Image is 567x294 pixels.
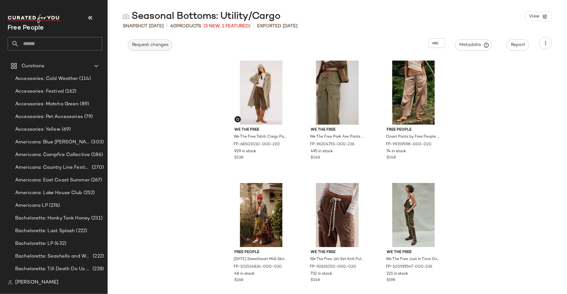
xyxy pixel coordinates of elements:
[306,183,369,247] img: 92631050_020_c
[525,12,552,21] button: View
[48,202,60,209] span: (276)
[234,134,287,140] span: We The Free Tahiti Cargo Pants at Free People in Brown, Size: S
[166,22,168,30] span: •
[15,202,48,209] span: Americana LP
[387,250,440,255] span: We The Free
[90,177,102,184] span: (267)
[15,240,53,247] span: Bachelorette: LP
[386,142,432,147] span: FP-99359598-000-020
[511,42,525,48] span: Report
[90,139,104,146] span: (303)
[310,257,363,262] span: We The Free Jet Set Knit Pull-On Pants at Free People in Brown, Size: S - TALL
[311,149,333,154] span: 495 in stock
[387,271,408,277] span: 221 in stock
[310,134,363,140] span: We The Free Park Ave Pants at Free People in [GEOGRAPHIC_DATA], Size: S
[230,61,293,125] img: 68503010_220_0
[311,278,320,283] span: $148
[235,127,288,133] span: We The Free
[387,149,406,154] span: 74 in stock
[455,39,492,51] button: Metadata
[15,177,90,184] span: Americana: East Coast Summer
[386,134,440,140] span: Onset Pants by Free People in Brown, Size: XL
[83,113,93,121] span: (79)
[230,183,293,247] img: 101534824_030_d
[53,240,66,247] span: (432)
[234,257,287,262] span: [DATE] Sweetheart Midi Skirt by Free People in Green, Size: US 4
[236,117,240,121] img: svg%3e
[387,278,395,283] span: $198
[78,75,91,82] span: (114)
[235,278,243,283] span: $168
[382,61,445,125] img: 99359598_020_0
[15,164,91,171] span: Americana: Country Line Festival
[235,155,243,161] span: $138
[311,250,364,255] span: We The Free
[128,39,172,51] button: Request changes
[8,14,61,23] img: cfy_white_logo.C9jOOHJF.svg
[235,250,288,255] span: Free People
[253,22,255,30] span: •
[123,23,164,29] span: Snapshot [DATE]
[257,23,298,29] p: Exported [DATE]
[386,257,440,262] span: We The Free Just In Time Overalls at Free People in [GEOGRAPHIC_DATA], Size: L
[234,264,282,270] span: FP-101534824-000-030
[15,101,79,108] span: Accessories: Matcha Green
[8,280,13,285] img: svg%3e
[91,164,104,171] span: (270)
[170,23,201,29] div: Products
[123,13,129,20] img: svg%3e
[15,227,75,235] span: Bachelorette: Last Splash
[387,127,440,133] span: Free People
[310,142,354,147] span: FP-96204755-000-236
[311,127,364,133] span: We The Free
[22,62,44,70] span: Curations
[204,23,250,29] span: (3 New, 1 Featured)
[90,215,103,222] span: (231)
[529,14,539,19] span: View
[15,151,90,159] span: Americana: Campfire Collective
[132,42,168,48] span: Request changes
[15,215,90,222] span: Bachelorette: Honky Tonk Honey
[311,271,332,277] span: 732 in stock
[15,253,91,260] span: Bachelorette: Seashells and Wedding Bells
[90,151,103,159] span: (186)
[15,189,82,197] span: Americana: Lake House Club
[310,264,356,270] span: FP-92631050-000-020
[311,155,320,161] span: $148
[387,155,396,161] span: $148
[91,265,104,273] span: (228)
[15,279,59,286] span: [PERSON_NAME]
[15,126,60,133] span: Accessories: Yellow
[15,75,78,82] span: Accessories: Cold Weather
[459,42,488,48] span: Metadata
[15,113,83,121] span: Accessories: Pet Accessories
[235,149,256,154] span: 929 in stock
[64,88,77,95] span: (162)
[306,61,369,125] img: 96204755_236_c
[382,183,445,247] img: 100919547_236_e
[82,189,95,197] span: (252)
[15,265,91,273] span: Bachelorette: Till Death Do Us Party
[60,126,71,133] span: (69)
[170,24,176,29] span: 60
[386,264,432,270] span: FP-100919547-000-236
[507,39,529,51] button: Report
[234,142,280,147] span: FP-68503010-000-220
[235,271,255,277] span: 48 in stock
[79,101,89,108] span: (89)
[75,227,87,235] span: (222)
[15,139,90,146] span: Americana: Blue [PERSON_NAME] Baby
[91,253,104,260] span: (222)
[8,25,44,31] span: Current Company Name
[15,88,64,95] span: Accessories: Festival
[123,10,280,23] div: Seasonal Bottoms: Utility/Cargo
